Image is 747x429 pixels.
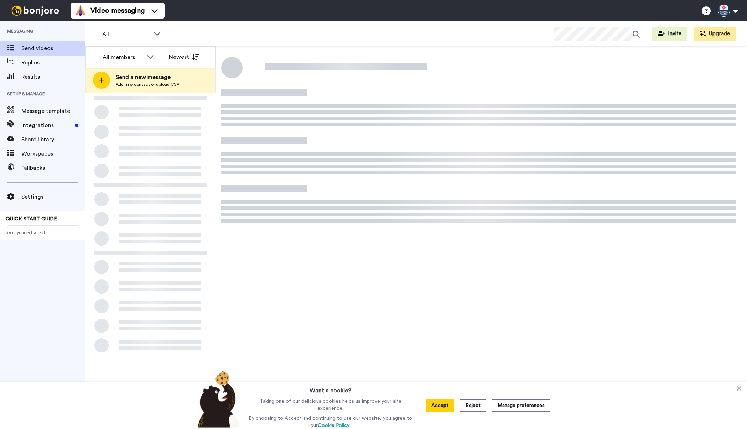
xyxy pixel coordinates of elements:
span: Send a new message [116,73,180,82]
button: Upgrade [694,27,736,41]
span: Replies [21,58,85,67]
span: Settings [21,193,85,201]
img: vm-color.svg [75,5,86,16]
span: All [102,30,150,38]
span: Add new contact or upload CSV [116,82,180,87]
span: QUICK START GUIDE [6,216,57,221]
button: Newest [164,50,204,64]
button: Reject [460,399,486,412]
span: Message template [21,107,85,115]
span: Video messaging [90,6,145,16]
p: By choosing to Accept and continuing to use our website, you agree to our . [247,415,414,429]
div: All members [103,53,143,62]
span: Share library [21,135,85,144]
button: Manage preferences [492,399,550,412]
img: bear-with-cookie.png [191,371,244,428]
p: Taking one of our delicious cookies helps us improve your site experience. [247,398,414,412]
button: Accept [426,399,454,412]
span: Workspaces [21,150,85,158]
a: Cookie Policy [318,423,349,428]
span: Fallbacks [21,164,85,172]
button: Invite [652,27,687,41]
img: bj-logo-header-white.svg [9,6,62,16]
h3: Want a cookie? [310,382,351,395]
span: Results [21,73,85,81]
span: Send yourself a test [6,230,80,235]
span: Integrations [21,121,72,130]
span: Send videos [21,44,85,53]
